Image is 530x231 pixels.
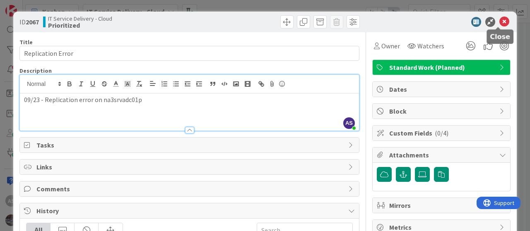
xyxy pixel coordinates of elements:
p: 09/23 - Replication error on na3srvadc01p [24,95,355,105]
span: Attachments [389,150,495,160]
span: ( 0/4 ) [435,129,448,137]
span: Standard Work (Planned) [389,62,495,72]
span: Comments [36,184,344,194]
h5: Close [490,33,510,40]
label: Title [19,38,33,46]
span: Watchers [417,41,444,51]
span: Owner [381,41,400,51]
span: ID [19,17,39,27]
span: Support [17,1,38,11]
span: Description [19,67,52,74]
input: type card name here... [19,46,359,61]
span: Dates [389,84,495,94]
b: 2067 [26,18,39,26]
span: Tasks [36,140,344,150]
span: History [36,206,344,216]
span: Block [389,106,495,116]
span: Mirrors [389,200,495,210]
span: Links [36,162,344,172]
span: Custom Fields [389,128,495,138]
span: IT Service Delivery - Cloud [48,15,112,22]
span: AS [343,117,355,129]
b: Prioritized [48,22,112,29]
